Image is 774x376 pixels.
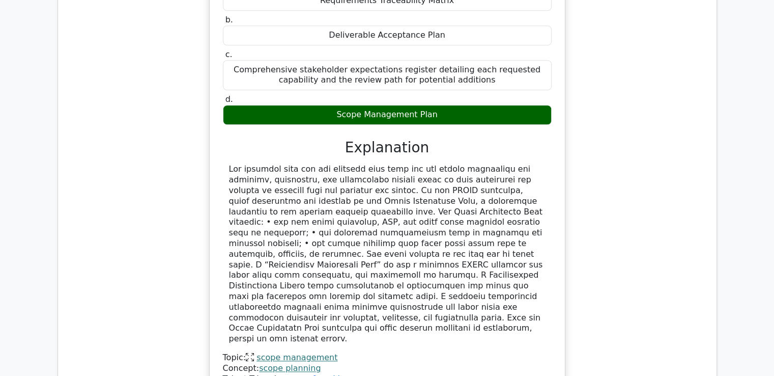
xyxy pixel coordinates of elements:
div: Concept: [223,363,552,374]
span: d. [225,94,233,104]
a: scope planning [259,363,321,373]
span: c. [225,49,233,59]
div: Topic: [223,353,552,363]
a: scope management [256,353,337,362]
div: Comprehensive stakeholder expectations register detailing each requested capability and the revie... [223,60,552,91]
h3: Explanation [229,139,546,156]
div: Scope Management Plan [223,105,552,125]
div: Deliverable Acceptance Plan [223,25,552,45]
span: b. [225,15,233,24]
div: Lor ipsumdol sita con adi elitsedd eius temp inc utl etdolo magnaaliqu eni adminimv, quisnostru, ... [229,164,546,344]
